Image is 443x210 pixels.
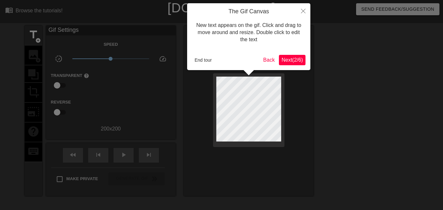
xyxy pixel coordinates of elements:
button: Close [296,3,310,18]
span: Next ( 2 / 6 ) [281,57,303,63]
button: Back [261,55,278,65]
div: New text appears on the gif. Click and drag to move around and resize. Double click to edit the text [192,15,305,50]
button: Next [279,55,305,65]
h4: The Gif Canvas [192,8,305,15]
button: End tour [192,55,214,65]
